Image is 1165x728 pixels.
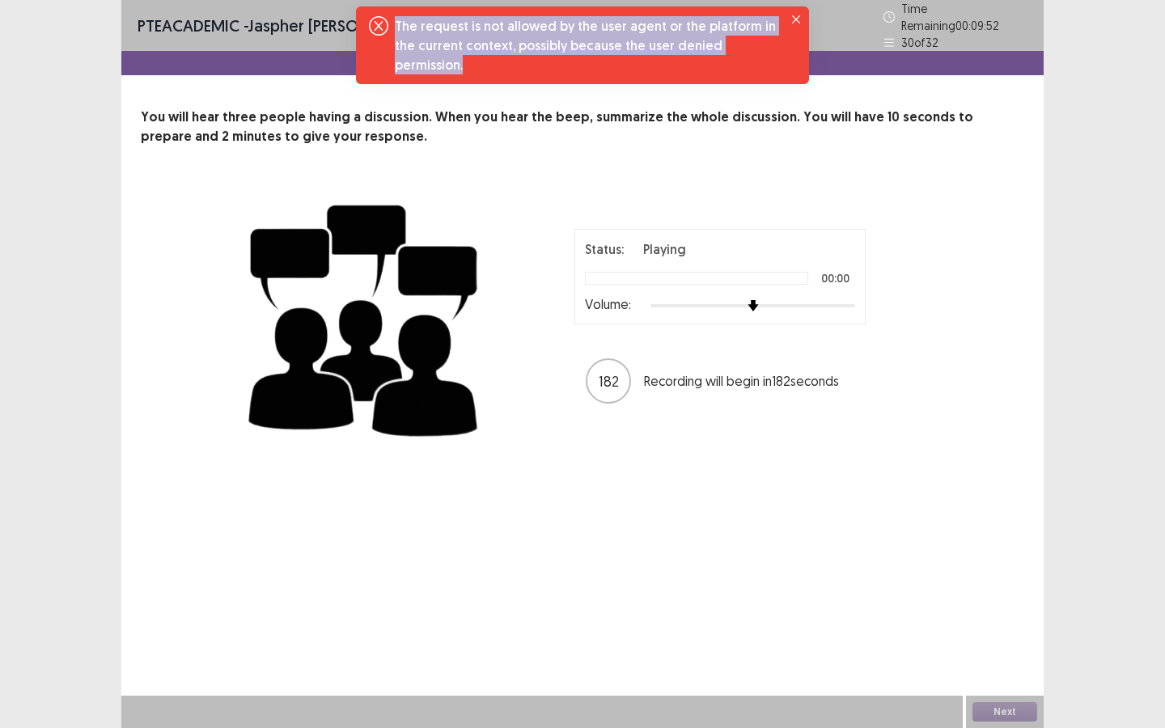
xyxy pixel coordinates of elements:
p: 30 of 32 [901,34,938,51]
p: - Jaspher [PERSON_NAME] [138,14,428,38]
p: Status: [585,239,624,259]
p: 00:00 [821,273,849,284]
p: Volume: [585,294,631,314]
span: PTE academic [138,15,239,36]
p: Playing [643,239,686,259]
div: The request is not allowed by the user agent or the platform in the current context, possibly bec... [395,16,777,74]
button: Close [786,10,806,29]
img: group-discussion [243,185,485,450]
p: 182 [599,370,619,392]
p: You will hear three people having a discussion. When you hear the beep, summarize the whole discu... [141,108,1024,146]
p: Recording will begin in 182 seconds [644,371,854,391]
img: arrow-thumb [748,300,759,311]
